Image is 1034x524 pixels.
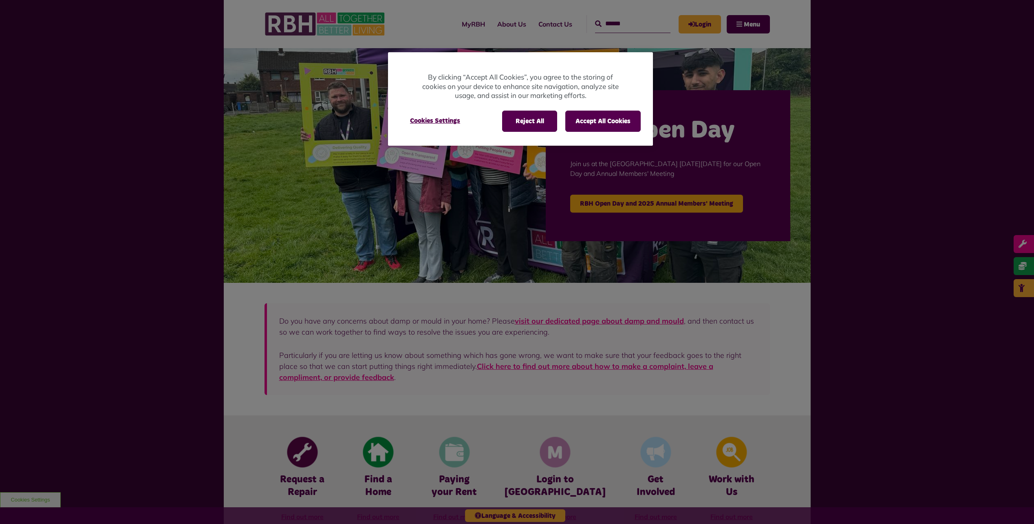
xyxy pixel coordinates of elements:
button: Reject All [502,111,557,132]
div: Privacy [388,52,653,146]
div: Cookie banner [388,52,653,146]
p: By clicking “Accept All Cookies”, you agree to the storing of cookies on your device to enhance s... [421,73,620,100]
button: Cookies Settings [400,111,470,131]
button: Accept All Cookies [565,111,641,132]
